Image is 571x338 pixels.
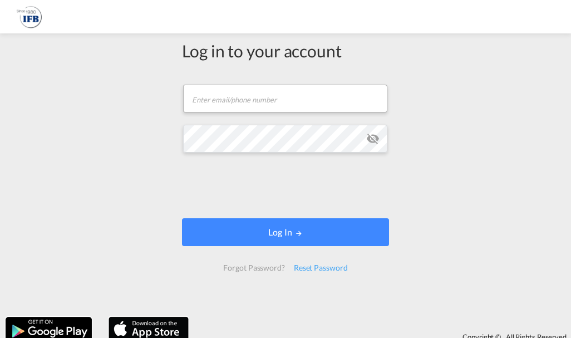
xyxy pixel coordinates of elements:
[289,258,352,278] div: Reset Password
[182,39,389,62] div: Log in to your account
[201,164,370,207] iframe: reCAPTCHA
[182,218,389,246] button: LOGIN
[17,4,42,30] img: de31bbe0256b11eebba44b54815f083d.png
[366,132,380,145] md-icon: icon-eye-off
[219,258,289,278] div: Forgot Password?
[183,85,387,112] input: Enter email/phone number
